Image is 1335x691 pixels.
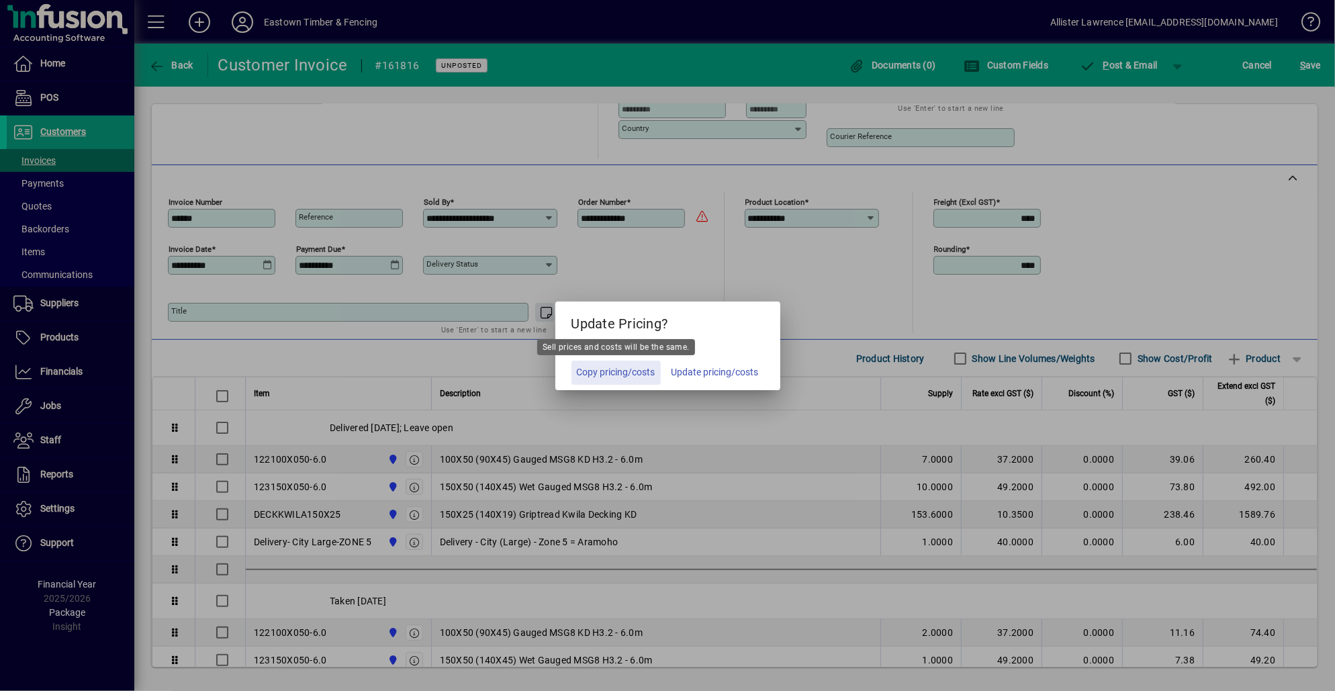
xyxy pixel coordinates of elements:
button: Copy pricing/costs [571,361,661,385]
div: Sell prices and costs will be the same. [537,339,695,355]
span: Update pricing/costs [672,365,759,379]
button: Update pricing/costs [666,361,764,385]
h5: Update Pricing? [555,302,780,340]
span: Copy pricing/costs [577,365,655,379]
